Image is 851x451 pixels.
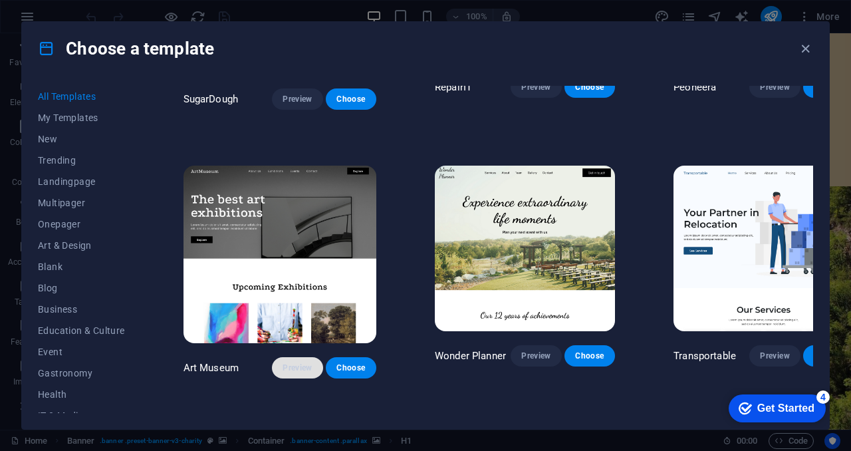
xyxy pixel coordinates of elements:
span: Choose [575,82,604,92]
span: Business [38,304,125,315]
span: Onepager [38,219,125,229]
span: New [38,134,125,144]
p: Wonder Planner [435,349,506,363]
span: Choose [336,363,366,373]
p: Art Museum [183,361,239,375]
span: Preview [283,363,312,373]
img: Art Museum [183,166,376,344]
p: Peoneera [673,80,716,94]
button: Gastronomy [38,363,125,384]
div: Get Started [36,15,93,27]
img: Wonder Planner [435,166,615,332]
button: Art & Design [38,235,125,256]
span: Blank [38,261,125,272]
span: Multipager [38,198,125,208]
div: Get Started 4 items remaining, 20% complete [7,7,104,35]
button: Choose [564,345,615,367]
button: Preview [511,76,561,98]
span: Preview [521,351,550,361]
h4: Choose a template [38,38,214,59]
button: Multipager [38,192,125,214]
button: All Templates [38,86,125,107]
button: New [38,128,125,150]
button: Preview [272,88,322,110]
span: Preview [760,351,789,361]
button: Choose [564,76,615,98]
span: IT & Media [38,410,125,421]
button: Preview [511,345,561,367]
button: Blog [38,277,125,299]
button: Health [38,384,125,405]
span: Trending [38,155,125,166]
button: IT & Media [38,405,125,426]
span: Choose [575,351,604,361]
p: RepairIT [435,80,472,94]
span: Gastronomy [38,368,125,378]
p: SugarDough [183,92,238,106]
span: Blog [38,283,125,293]
button: Preview [749,76,800,98]
div: 4 [95,3,108,16]
span: My Templates [38,112,125,123]
button: Preview [749,345,800,367]
span: Preview [283,94,312,104]
button: Choose [326,88,376,110]
button: Event [38,341,125,363]
button: Landingpage [38,171,125,192]
p: Transportable [673,349,736,363]
span: Education & Culture [38,325,125,336]
span: Health [38,389,125,400]
span: Preview [760,82,789,92]
button: Blank [38,256,125,277]
span: Choose [336,94,366,104]
button: My Templates [38,107,125,128]
span: Landingpage [38,176,125,187]
span: Event [38,347,125,357]
button: Trending [38,150,125,171]
button: Education & Culture [38,320,125,341]
span: Art & Design [38,240,125,251]
button: Onepager [38,214,125,235]
button: Preview [272,357,322,378]
button: Choose [326,357,376,378]
span: Preview [521,82,550,92]
button: Business [38,299,125,320]
span: All Templates [38,91,125,102]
